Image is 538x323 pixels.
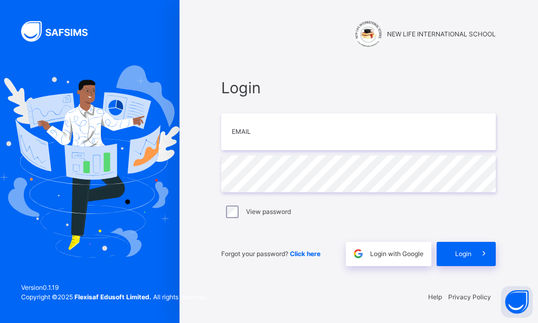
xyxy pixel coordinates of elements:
[21,293,207,301] span: Copyright © 2025 All rights reserved.
[221,76,496,99] span: Login
[448,293,491,301] a: Privacy Policy
[352,248,364,260] img: google.396cfc9801f0270233282035f929180a.svg
[246,207,291,217] label: View password
[370,249,423,259] span: Login with Google
[387,30,496,39] span: NEW LIFE INTERNATIONAL SCHOOL
[290,250,320,258] a: Click here
[21,21,100,42] img: SAFSIMS Logo
[428,293,442,301] a: Help
[221,250,320,258] span: Forgot your password?
[501,286,533,318] button: Open asap
[74,293,152,301] strong: Flexisaf Edusoft Limited.
[455,249,471,259] span: Login
[21,283,207,292] span: Version 0.1.19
